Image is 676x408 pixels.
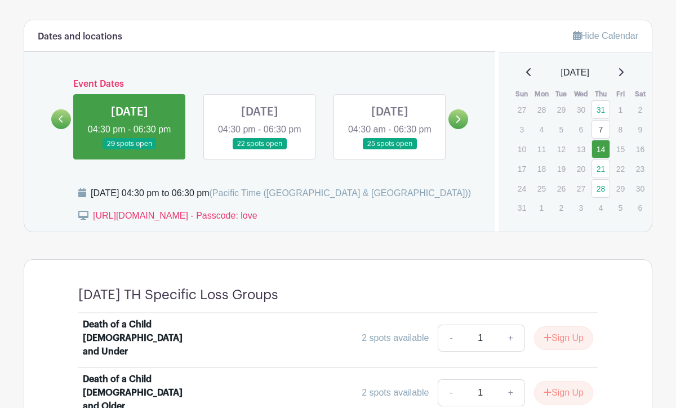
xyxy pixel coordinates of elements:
[532,101,551,118] p: 28
[572,140,590,158] p: 13
[552,199,571,216] p: 2
[552,180,571,197] p: 26
[573,31,638,41] a: Hide Calendar
[591,179,610,198] a: 28
[611,101,630,118] p: 1
[513,160,531,178] p: 17
[532,180,551,197] p: 25
[591,88,611,100] th: Thu
[591,159,610,178] a: 21
[611,180,630,197] p: 29
[512,88,532,100] th: Sun
[362,386,429,400] div: 2 spots available
[78,287,278,303] h4: [DATE] TH Specific Loss Groups
[532,88,552,100] th: Mon
[552,160,571,178] p: 19
[552,101,571,118] p: 29
[532,199,551,216] p: 1
[513,180,531,197] p: 24
[631,180,650,197] p: 30
[611,140,630,158] p: 15
[591,199,610,216] p: 4
[631,160,650,178] p: 23
[497,379,525,406] a: +
[591,140,610,158] a: 14
[611,88,630,100] th: Fri
[513,101,531,118] p: 27
[362,331,429,345] div: 2 spots available
[209,188,471,198] span: (Pacific Time ([GEOGRAPHIC_DATA] & [GEOGRAPHIC_DATA]))
[631,121,650,138] p: 9
[552,121,571,138] p: 5
[552,88,571,100] th: Tue
[83,318,197,358] div: Death of a Child [DEMOGRAPHIC_DATA] and Under
[631,199,650,216] p: 6
[534,381,593,405] button: Sign Up
[532,140,551,158] p: 11
[513,121,531,138] p: 3
[93,211,257,220] a: [URL][DOMAIN_NAME] - Passcode: love
[611,121,630,138] p: 8
[438,325,464,352] a: -
[591,100,610,119] a: 31
[572,101,590,118] p: 30
[513,199,531,216] p: 31
[513,140,531,158] p: 10
[630,88,650,100] th: Sat
[532,121,551,138] p: 4
[532,160,551,178] p: 18
[497,325,525,352] a: +
[631,140,650,158] p: 16
[631,101,650,118] p: 2
[552,140,571,158] p: 12
[572,121,590,138] p: 6
[591,120,610,139] a: 7
[534,326,593,350] button: Sign Up
[571,88,591,100] th: Wed
[71,79,448,90] h6: Event Dates
[561,66,589,79] span: [DATE]
[38,32,122,42] h6: Dates and locations
[572,199,590,216] p: 3
[572,160,590,178] p: 20
[438,379,464,406] a: -
[611,199,630,216] p: 5
[91,187,471,200] div: [DATE] 04:30 pm to 06:30 pm
[611,160,630,178] p: 22
[572,180,590,197] p: 27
